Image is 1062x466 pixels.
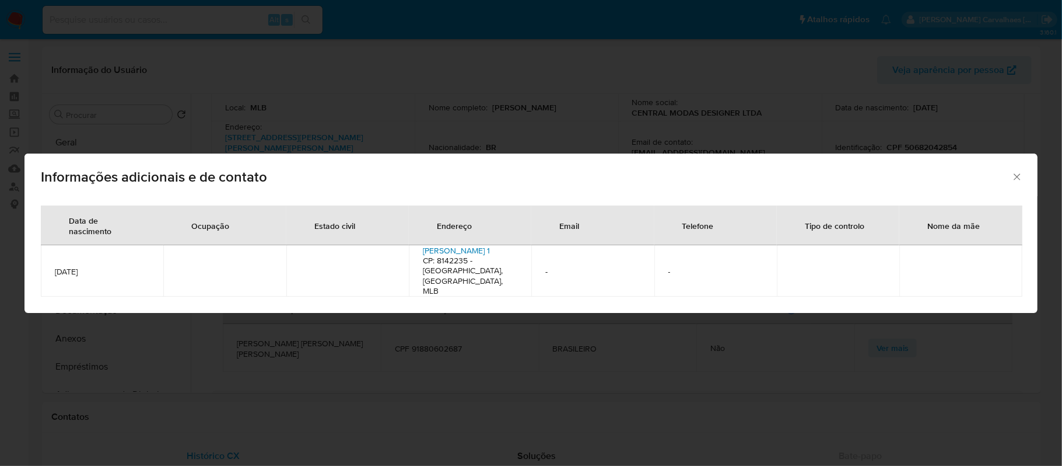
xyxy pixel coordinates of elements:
div: Nome da mãe [913,211,994,239]
a: [PERSON_NAME] 1 [423,245,490,256]
div: Telefone [668,211,728,239]
span: Informações adicionais e de contato [41,170,1011,184]
div: Endereço [423,211,486,239]
span: [DATE] [55,266,149,277]
h4: CP: 8142235 - [GEOGRAPHIC_DATA], [GEOGRAPHIC_DATA], MLB [423,256,517,297]
div: Tipo de controlo [791,211,878,239]
div: Ocupação [177,211,243,239]
div: Data de nascimento [55,206,149,245]
span: - [545,266,640,277]
div: Estado civil [300,211,369,239]
button: Fechar [1011,171,1022,182]
div: Email [545,211,593,239]
span: - [668,266,763,277]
